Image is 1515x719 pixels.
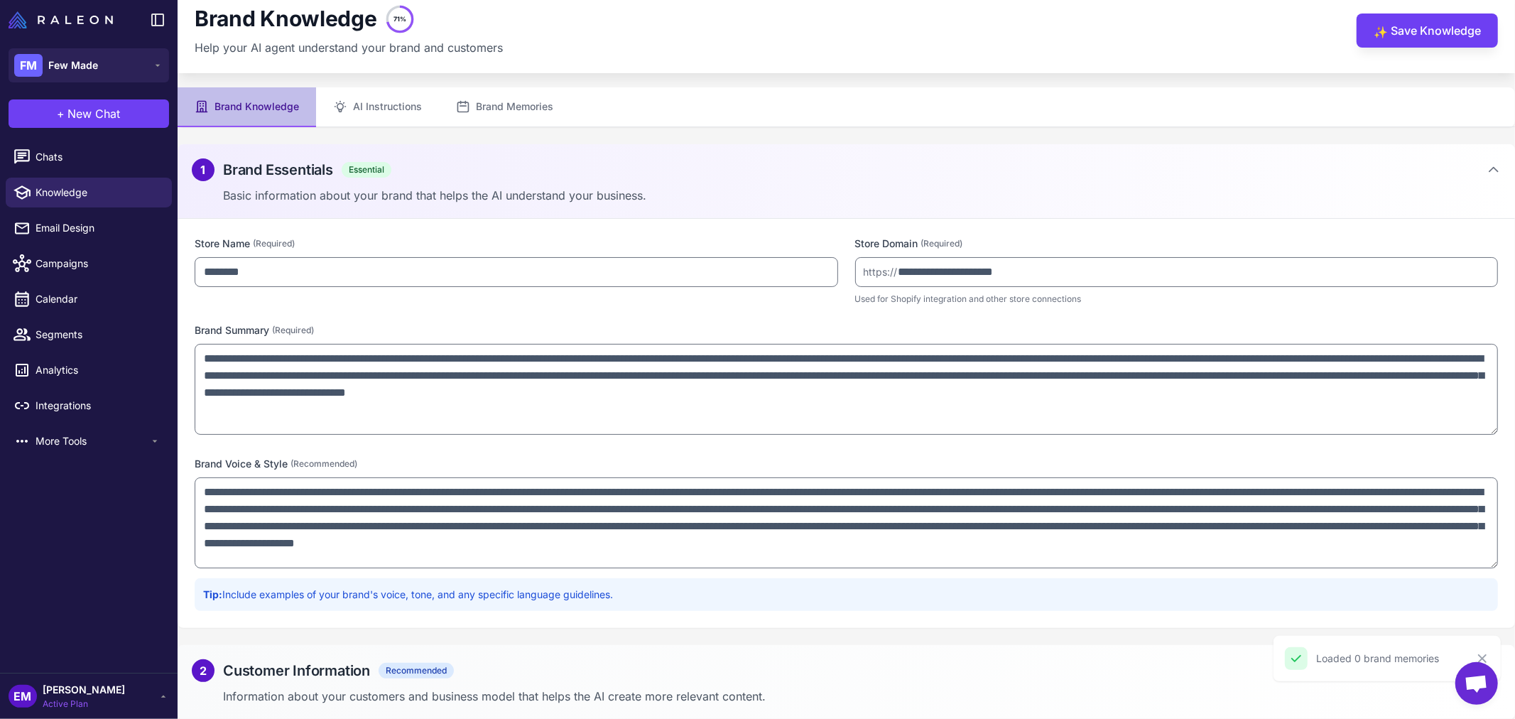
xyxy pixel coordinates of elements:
p: Used for Shopify integration and other store connections [855,293,1499,306]
p: Information about your customers and business model that helps the AI create more relevant content. [223,688,1501,705]
span: Campaigns [36,256,161,271]
label: Brand Summary [195,323,1498,338]
button: Brand Knowledge [178,87,316,127]
img: Raleon Logo [9,11,113,28]
span: (Required) [921,237,963,250]
span: Analytics [36,362,161,378]
strong: Tip: [203,588,222,600]
span: Calendar [36,291,161,307]
button: +New Chat [9,99,169,128]
h2: Customer Information [223,660,370,681]
a: Knowledge [6,178,172,207]
span: Knowledge [36,185,161,200]
span: (Required) [272,324,314,337]
div: 1 [192,158,215,181]
h2: Brand Essentials [223,159,333,180]
button: FMFew Made [9,48,169,82]
span: Chats [36,149,161,165]
a: Chats [6,142,172,172]
a: Email Design [6,213,172,243]
span: ✨ [1374,23,1385,35]
button: ✨Save Knowledge [1357,13,1498,48]
h1: Brand Knowledge [195,6,377,33]
span: (Required) [253,237,295,250]
a: Integrations [6,391,172,421]
p: Include examples of your brand's voice, tone, and any specific language guidelines. [203,587,1489,602]
span: Few Made [48,58,98,73]
a: Segments [6,320,172,350]
span: Segments [36,327,161,342]
p: Basic information about your brand that helps the AI understand your business. [223,187,1501,204]
span: Integrations [36,398,161,413]
text: 71% [393,15,406,23]
button: Brand Memories [439,87,570,127]
div: EM [9,685,37,708]
a: Calendar [6,284,172,314]
p: Help your AI agent understand your brand and customers [195,39,503,56]
div: FM [14,54,43,77]
span: (Recommended) [290,458,357,470]
a: Campaigns [6,249,172,279]
span: [PERSON_NAME] [43,682,125,698]
span: More Tools [36,433,149,449]
label: Store Name [195,236,838,252]
a: Analytics [6,355,172,385]
label: Store Domain [855,236,1499,252]
span: Email Design [36,220,161,236]
div: 2 [192,659,215,682]
button: Close [1471,647,1494,670]
div: Chat abierto [1455,662,1498,705]
button: AI Instructions [316,87,439,127]
span: Recommended [379,663,454,679]
a: Raleon Logo [9,11,119,28]
span: New Chat [68,105,121,122]
div: Loaded 0 brand memories [1316,651,1439,666]
span: + [58,105,65,122]
span: Active Plan [43,698,125,710]
label: Brand Voice & Style [195,456,1498,472]
span: Essential [342,162,391,178]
